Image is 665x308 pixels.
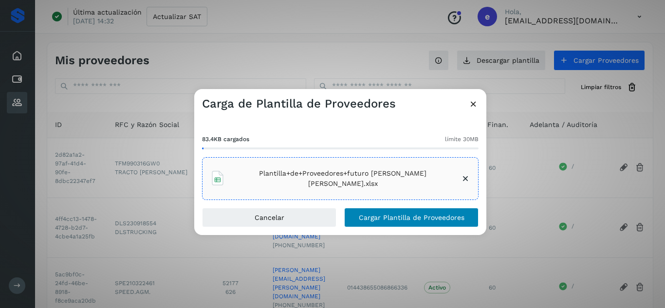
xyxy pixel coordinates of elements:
[359,214,464,221] span: Cargar Plantilla de Proveedores
[202,208,336,227] button: Cancelar
[255,214,284,221] span: Cancelar
[229,168,457,189] span: Plantilla+de+Proveedores+futuro [PERSON_NAME] [PERSON_NAME].xlsx
[202,135,249,144] span: 83.4KB cargados
[202,97,396,111] h3: Carga de Plantilla de Proveedores
[344,208,479,227] button: Cargar Plantilla de Proveedores
[445,135,479,144] span: límite 30MB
